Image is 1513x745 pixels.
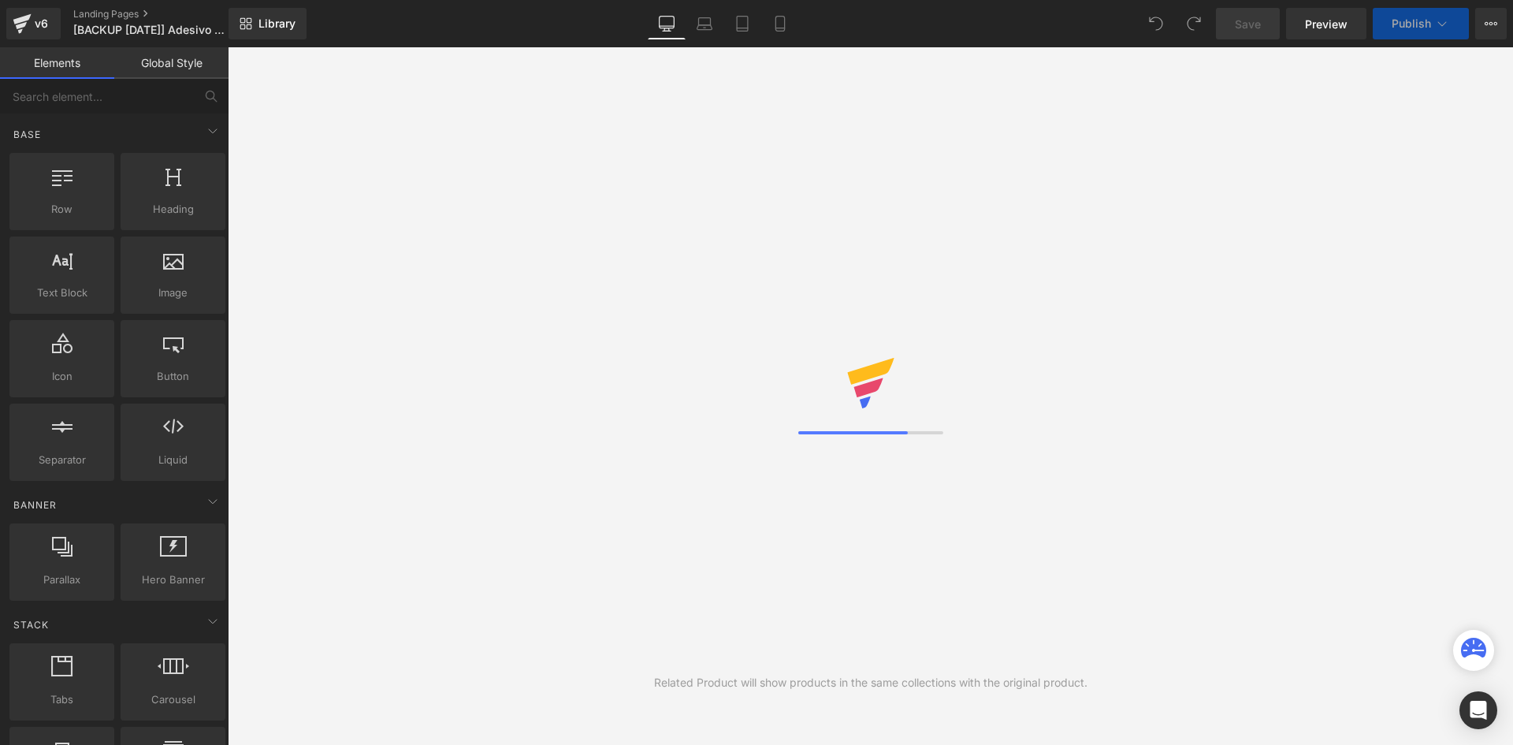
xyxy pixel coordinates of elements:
a: Global Style [114,47,229,79]
a: Tablet [723,8,761,39]
span: Stack [12,617,50,632]
span: Separator [14,452,110,468]
div: Open Intercom Messenger [1459,691,1497,729]
span: Text Block [14,285,110,301]
a: Mobile [761,8,799,39]
span: Banner [12,497,58,512]
span: Tabs [14,691,110,708]
div: Related Product will show products in the same collections with the original product. [654,674,1087,691]
span: Carousel [125,691,221,708]
span: Heading [125,201,221,218]
span: Liquid [125,452,221,468]
span: Parallax [14,572,110,588]
span: [BACKUP [DATE]] Adesivo Natural De Ervas Para Joelho - 6 [73,24,225,36]
span: Save [1235,16,1261,32]
a: Preview [1286,8,1366,39]
button: Undo [1140,8,1172,39]
span: Publish [1392,17,1431,30]
span: Preview [1305,16,1348,32]
a: Landing Pages [73,8,255,20]
button: Redo [1178,8,1210,39]
button: Publish [1373,8,1469,39]
a: v6 [6,8,61,39]
span: Hero Banner [125,572,221,588]
a: Laptop [686,8,723,39]
span: Button [125,368,221,385]
span: Image [125,285,221,301]
div: v6 [32,13,51,34]
a: New Library [229,8,307,39]
span: Library [258,17,296,31]
a: Desktop [648,8,686,39]
span: Base [12,127,43,142]
button: More [1475,8,1507,39]
span: Icon [14,368,110,385]
span: Row [14,201,110,218]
